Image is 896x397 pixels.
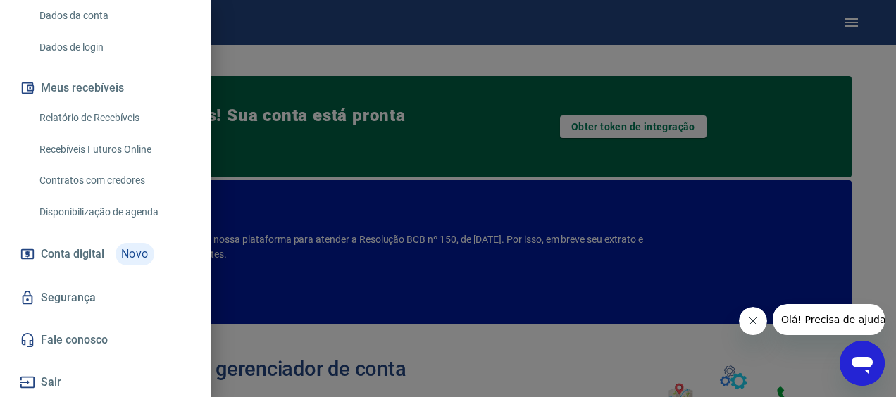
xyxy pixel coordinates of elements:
a: Dados de login [34,33,194,62]
a: Dados da conta [34,1,194,30]
button: Meus recebíveis [17,73,194,103]
a: Fale conosco [17,324,194,355]
span: Conta digital [41,244,104,264]
iframe: Botão para abrir a janela de mensagens [840,341,885,386]
a: Segurança [17,282,194,313]
a: Conta digitalNovo [17,237,194,271]
a: Disponibilização de agenda [34,198,194,227]
iframe: Mensagem da empresa [773,304,885,335]
span: Olá! Precisa de ajuda? [8,10,118,21]
a: Relatório de Recebíveis [34,103,194,132]
iframe: Fechar mensagem [739,307,767,335]
a: Recebíveis Futuros Online [34,135,194,164]
span: Novo [116,243,154,265]
a: Contratos com credores [34,166,194,195]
